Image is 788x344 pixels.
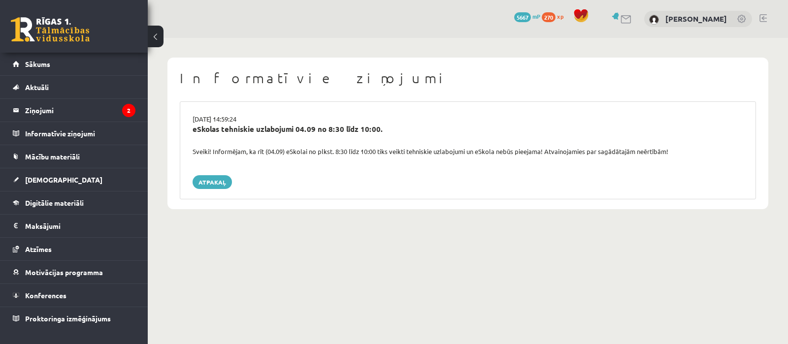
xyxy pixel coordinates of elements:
span: mP [532,12,540,20]
span: Konferences [25,291,66,300]
legend: Ziņojumi [25,99,135,122]
span: Motivācijas programma [25,268,103,277]
legend: Informatīvie ziņojumi [25,122,135,145]
span: xp [557,12,563,20]
img: Ardis Slakteris [649,15,659,25]
span: [DEMOGRAPHIC_DATA] [25,175,102,184]
span: Proktoringa izmēģinājums [25,314,111,323]
span: Sākums [25,60,50,68]
legend: Maksājumi [25,215,135,237]
a: Aktuāli [13,76,135,98]
a: 270 xp [542,12,568,20]
div: [DATE] 14:59:24 [185,114,751,124]
h1: Informatīvie ziņojumi [180,70,756,87]
span: 5667 [514,12,531,22]
a: Ziņojumi2 [13,99,135,122]
a: [DEMOGRAPHIC_DATA] [13,168,135,191]
a: Atzīmes [13,238,135,260]
span: Aktuāli [25,83,49,92]
span: 270 [542,12,556,22]
a: Sākums [13,53,135,75]
i: 2 [122,104,135,117]
span: Atzīmes [25,245,52,253]
a: Atpakaļ [193,175,232,189]
a: Motivācijas programma [13,261,135,283]
span: Mācību materiāli [25,152,80,161]
div: Sveiki! Informējam, ka rīt (04.09) eSkolai no plkst. 8:30 līdz 10:00 tiks veikti tehniskie uzlabo... [185,147,751,156]
a: Mācību materiāli [13,145,135,168]
a: Digitālie materiāli [13,191,135,214]
span: Digitālie materiāli [25,198,84,207]
a: Rīgas 1. Tālmācības vidusskola [11,17,90,42]
a: Konferences [13,284,135,307]
div: eSkolas tehniskie uzlabojumi 04.09 no 8:30 līdz 10:00. [193,124,743,135]
a: Proktoringa izmēģinājums [13,307,135,330]
a: Informatīvie ziņojumi [13,122,135,145]
a: Maksājumi [13,215,135,237]
a: 5667 mP [514,12,540,20]
a: [PERSON_NAME] [665,14,727,24]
